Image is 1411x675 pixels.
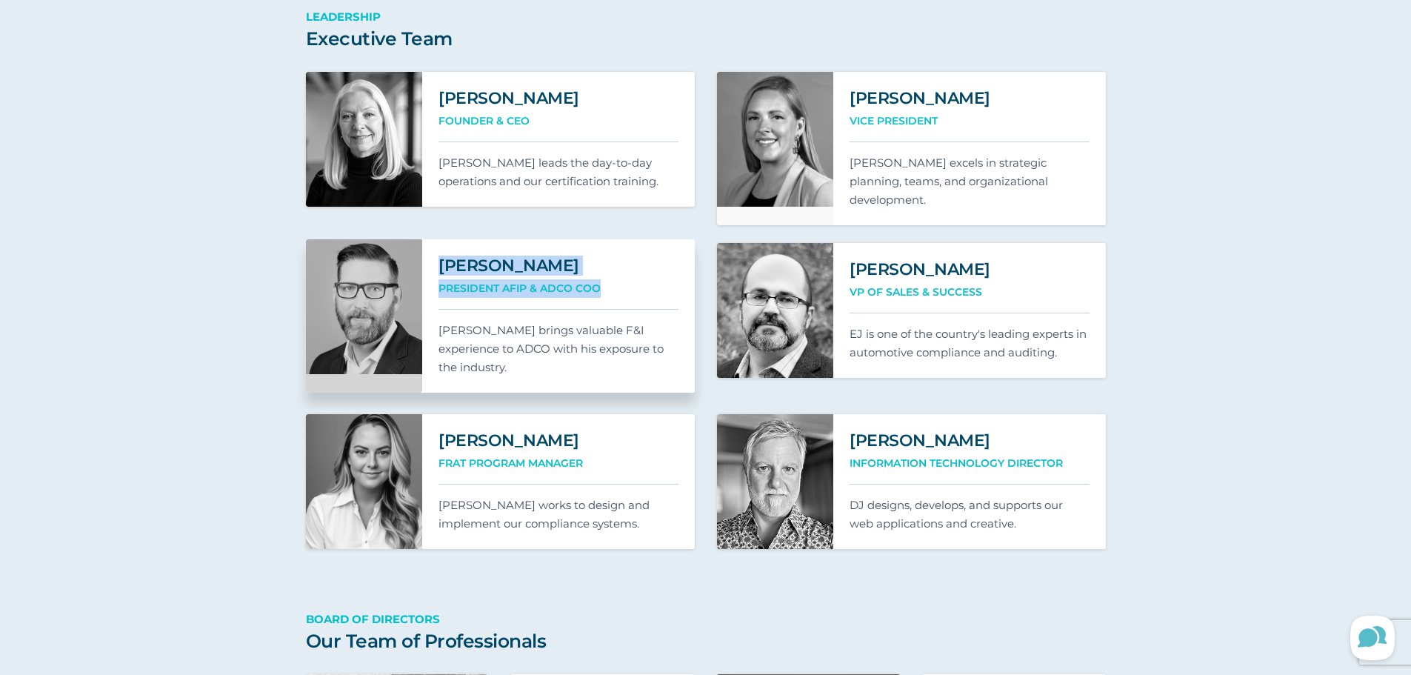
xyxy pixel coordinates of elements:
p: EJ is one of the country's leading experts in automotive compliance and auditing. [850,325,1090,362]
h2: Our Team of Professionals [306,630,1106,652]
p: [PERSON_NAME] brings valuable F&I experience to ADCO with his exposure to the industry. [438,321,678,376]
p: Leadership [306,7,558,26]
iframe: Lucky Orange Messenger [1337,601,1411,675]
div: Vice President [850,112,1090,142]
div: President AFIP & ADCO COO [438,279,678,310]
h2: [PERSON_NAME] [438,88,678,108]
div: VP of Sales & Success [850,283,1090,313]
p: [PERSON_NAME] leads the day-to-day operations and our certification training. [438,153,678,190]
h2: [PERSON_NAME] [438,256,678,276]
div: Founder & CEO [438,112,678,142]
p: [PERSON_NAME] excels in strategic planning, teams, and organizational development. [850,153,1090,209]
h2: [PERSON_NAME] [850,430,1090,450]
h2: [PERSON_NAME] [850,259,1090,279]
div: FRAT Program Manager [438,454,678,485]
p: [PERSON_NAME] works to design and implement our compliance systems. [438,496,678,533]
h2: [PERSON_NAME] [438,430,678,450]
p: Board of Directors [306,610,1106,628]
p: DJ designs, develops, and supports our web applications and creative. [850,496,1090,533]
h2: Executive Team [306,27,558,50]
h2: [PERSON_NAME] [850,88,1090,108]
div: Information Technology Director [850,454,1090,485]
